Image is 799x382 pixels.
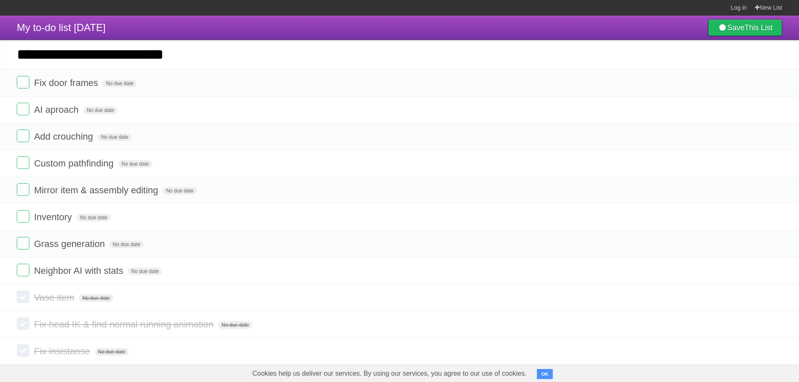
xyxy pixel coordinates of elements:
[17,22,106,33] span: My to-do list [DATE]
[34,319,216,330] span: Fix head IK & find normal running animation
[34,158,116,169] span: Custom pathfinding
[244,365,535,382] span: Cookies help us deliver our services. By using our services, you agree to our use of cookies.
[109,241,143,248] span: No due date
[95,348,129,356] span: No due date
[128,268,162,275] span: No due date
[744,23,773,32] b: This List
[103,80,137,87] span: No due date
[17,76,29,88] label: Done
[17,291,29,303] label: Done
[17,210,29,223] label: Done
[34,185,160,195] span: Mirror item & assembly editing
[98,133,132,141] span: No due date
[17,103,29,115] label: Done
[17,183,29,196] label: Done
[79,294,113,302] span: No due date
[34,104,81,115] span: AI aproach
[34,78,100,88] span: Fix door frames
[34,292,76,303] span: Vase item
[118,160,152,168] span: No due date
[34,239,107,249] span: Grass generation
[218,321,252,329] span: No due date
[17,237,29,249] label: Done
[83,107,117,114] span: No due date
[17,130,29,142] label: Done
[537,369,553,379] button: OK
[34,346,92,356] span: Fix insistanse
[708,19,782,36] a: SaveThis List
[17,344,29,357] label: Done
[34,212,74,222] span: Inventory
[17,264,29,276] label: Done
[163,187,197,195] span: No due date
[77,214,111,221] span: No due date
[34,131,95,142] span: Add crouching
[34,265,125,276] span: Neighbor AI with stats
[17,156,29,169] label: Done
[17,317,29,330] label: Done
